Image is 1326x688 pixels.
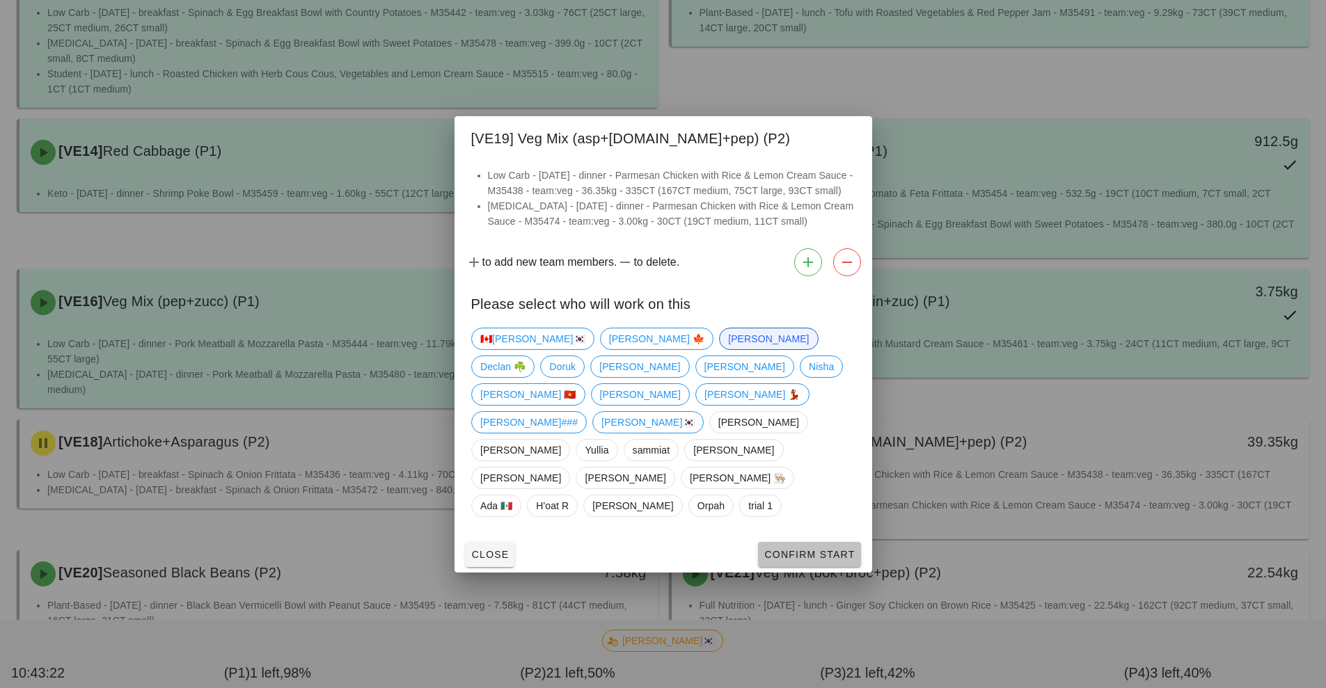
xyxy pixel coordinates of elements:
[809,356,834,377] span: Nisha
[471,549,510,560] span: Close
[718,412,798,433] span: [PERSON_NAME]
[455,243,872,282] div: to add new team members. to delete.
[480,467,561,488] span: [PERSON_NAME]
[480,356,526,377] span: Declan ☘️
[704,384,800,405] span: [PERSON_NAME] 💃🏽
[758,542,860,567] button: Confirm Start
[704,356,784,377] span: [PERSON_NAME]
[536,495,569,516] span: H'oat R
[689,467,785,488] span: [PERSON_NAME] 👨🏼‍🍳
[693,440,774,461] span: [PERSON_NAME]
[480,495,512,516] span: Ada 🇲🇽
[728,328,809,349] span: [PERSON_NAME]
[585,467,665,488] span: [PERSON_NAME]
[764,549,855,560] span: Confirm Start
[466,542,515,567] button: Close
[455,282,872,322] div: Please select who will work on this
[455,116,872,157] div: [VE19] Veg Mix (asp+[DOMAIN_NAME]+pep) (P2)
[480,412,578,433] span: [PERSON_NAME]###
[601,412,695,433] span: [PERSON_NAME]🇰🇷
[608,328,704,349] span: [PERSON_NAME] 🍁
[480,384,576,405] span: [PERSON_NAME] 🇻🇳
[748,495,773,516] span: trial 1
[488,198,855,229] li: [MEDICAL_DATA] - [DATE] - dinner - Parmesan Chicken with Rice & Lemon Cream Sauce - M35474 - team...
[592,495,673,516] span: [PERSON_NAME]
[488,168,855,198] li: Low Carb - [DATE] - dinner - Parmesan Chicken with Rice & Lemon Cream Sauce - M35438 - team:veg -...
[599,384,680,405] span: [PERSON_NAME]
[599,356,680,377] span: [PERSON_NAME]
[549,356,576,377] span: Doruk
[585,440,608,461] span: Yullia
[697,495,724,516] span: Orpah
[632,440,670,461] span: sammiat
[480,328,585,349] span: 🇨🇦[PERSON_NAME]🇰🇷
[480,440,561,461] span: [PERSON_NAME]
